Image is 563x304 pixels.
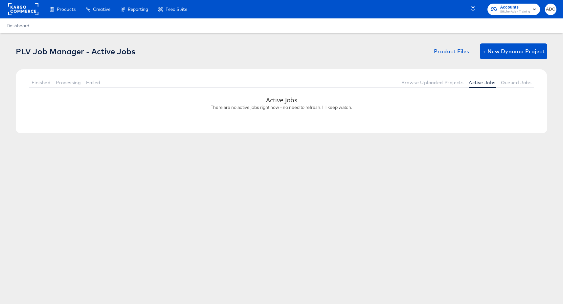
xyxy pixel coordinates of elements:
[401,80,464,85] span: Browse Uploaded Projects
[86,80,100,85] span: Failed
[7,23,29,28] a: Dashboard
[22,104,541,111] p: There are no active jobs right now - no need to refresh, I'll keep watch.
[500,9,530,14] span: StitcherAds - Training
[431,43,472,59] button: Product Files
[545,4,556,15] button: ADC
[548,6,554,13] span: ADC
[480,43,547,59] button: + New Dynamo Project
[469,80,495,85] span: Active Jobs
[32,80,51,85] span: Finished
[501,80,531,85] span: Queued Jobs
[487,4,540,15] button: AccountsStitcherAds - Training
[483,47,545,56] span: + New Dynamo Project
[93,7,110,12] span: Creative
[500,4,530,11] span: Accounts
[16,47,135,56] div: PLV Job Manager - Active Jobs
[128,7,148,12] span: Reporting
[56,80,81,85] span: Processing
[166,7,187,12] span: Feed Suite
[39,96,524,104] h3: Active Jobs
[57,7,76,12] span: Products
[434,47,469,56] span: Product Files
